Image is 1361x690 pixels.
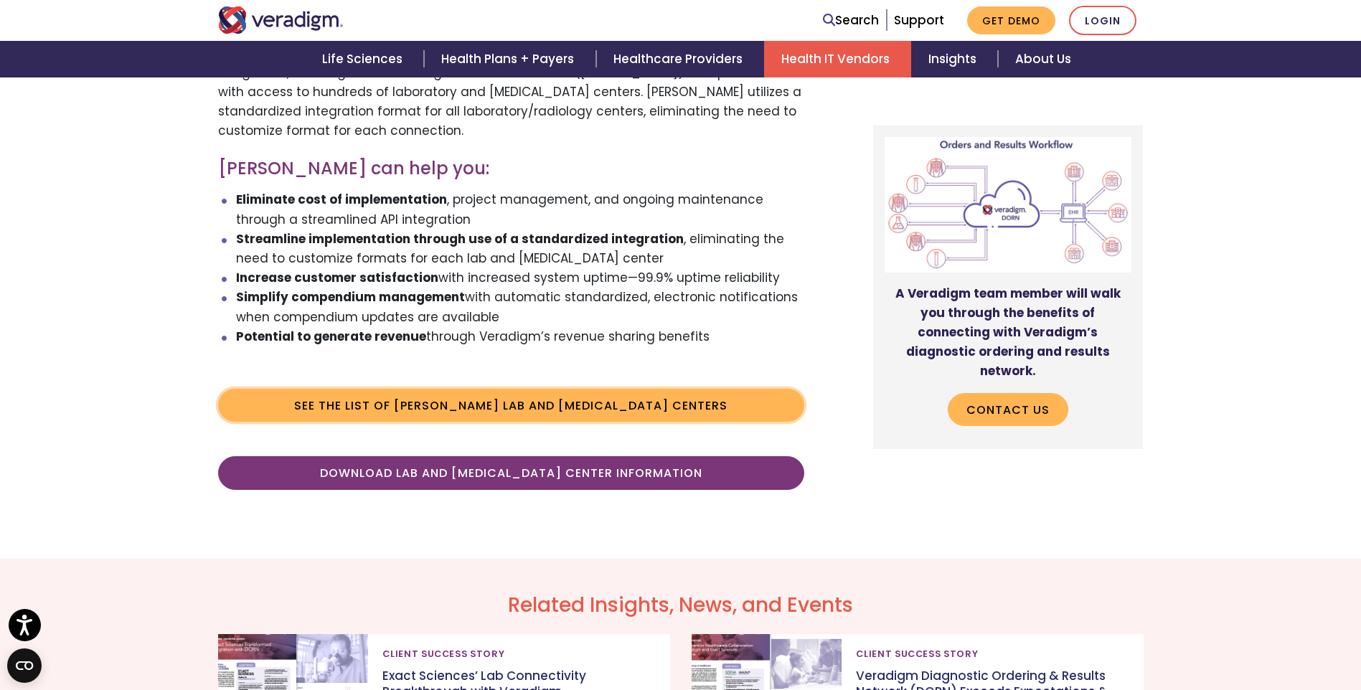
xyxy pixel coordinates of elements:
[967,6,1055,34] a: Get Demo
[1085,587,1344,673] iframe: Drift Chat Widget
[218,6,344,34] img: Veradigm logo
[764,41,911,77] a: Health IT Vendors
[382,643,504,666] span: Client Success Story
[236,230,804,268] li: , eliminating the need to customize formats for each lab and [MEDICAL_DATA] center
[856,643,978,666] span: Client Success Story
[218,389,804,422] a: See the list of [PERSON_NAME] Lab and [MEDICAL_DATA] Centers
[894,11,944,29] a: Support
[236,288,804,326] li: with automatic standardized, electronic notifications when compendium updates are available
[424,41,595,77] a: Health Plans + Payers
[218,159,804,179] h3: [PERSON_NAME] can help you:
[823,11,879,30] a: Search
[998,41,1088,77] a: About Us
[218,44,804,141] p: Veradigm offers EHR vendors a streamlined integration into a cloud-based hub with one API integra...
[236,269,438,286] strong: Increase customer satisfaction
[911,41,998,77] a: Insights
[218,456,804,489] a: Download Lab and [MEDICAL_DATA] Center Information
[305,41,424,77] a: Life Sciences
[1069,6,1136,35] a: Login
[218,593,1144,618] h2: Related Insights, News, and Events
[948,393,1068,426] a: Contact Us
[236,328,426,345] strong: Potential to generate revenue
[236,191,447,208] strong: Eliminate cost of implementation
[236,230,684,247] strong: Streamline implementation through use of a standardized integration
[895,285,1121,380] strong: A Veradigm team member will walk you through the benefits of connecting with Veradigm’s diagnosti...
[596,41,764,77] a: Healthcare Providers
[236,288,465,306] strong: Simplify compendium management
[236,268,804,288] li: with increased system uptime—99.9% uptime reliability
[236,190,804,229] li: , project management, and ongoing maintenance through a streamlined API integration
[236,327,804,346] li: through Veradigm’s revenue sharing benefits
[7,648,42,683] button: Open CMP widget
[885,137,1132,273] img: Diagram of Veradigm DORN program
